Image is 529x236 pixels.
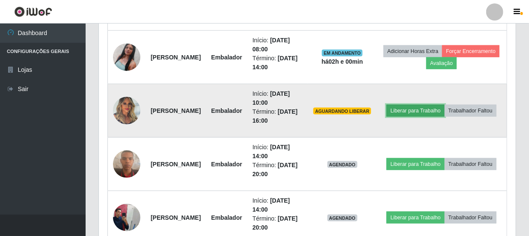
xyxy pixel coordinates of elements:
button: Liberar para Trabalho [386,158,444,170]
img: 1756305960450.jpeg [113,146,140,182]
strong: há 02 h e 00 min [321,58,363,65]
button: Liberar para Trabalho [386,105,444,117]
button: Adicionar Horas Extra [383,45,442,57]
time: [DATE] 14:00 [253,197,290,213]
li: Início: [253,143,303,161]
button: Forçar Encerramento [442,45,499,57]
strong: [PERSON_NAME] [151,54,201,61]
button: Trabalhador Faltou [445,212,496,224]
li: Início: [253,36,303,54]
span: AGENDADO [327,161,357,168]
button: Trabalhador Faltou [445,105,496,117]
li: Início: [253,196,303,214]
li: Término: [253,214,303,232]
img: CoreUI Logo [14,6,52,17]
button: Trabalhador Faltou [445,158,496,170]
span: AGUARDANDO LIBERAR [313,108,371,115]
img: 1755882104624.jpeg [113,92,140,129]
strong: Embalador [211,107,242,114]
li: Término: [253,161,303,179]
strong: [PERSON_NAME] [151,161,201,168]
span: EM ANDAMENTO [322,50,363,56]
li: Término: [253,54,303,72]
time: [DATE] 14:00 [253,144,290,159]
strong: Embalador [211,54,242,61]
strong: Embalador [211,161,242,168]
strong: Embalador [211,214,242,221]
span: AGENDADO [327,215,357,221]
button: Avaliação [426,57,457,69]
button: Liberar para Trabalho [386,212,444,224]
time: [DATE] 08:00 [253,37,290,53]
strong: [PERSON_NAME] [151,214,201,221]
li: Término: [253,107,303,125]
strong: [PERSON_NAME] [151,107,201,114]
time: [DATE] 10:00 [253,90,290,106]
img: 1756340937257.jpeg [113,199,140,236]
li: Início: [253,89,303,107]
img: 1757073301466.jpeg [113,33,140,82]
